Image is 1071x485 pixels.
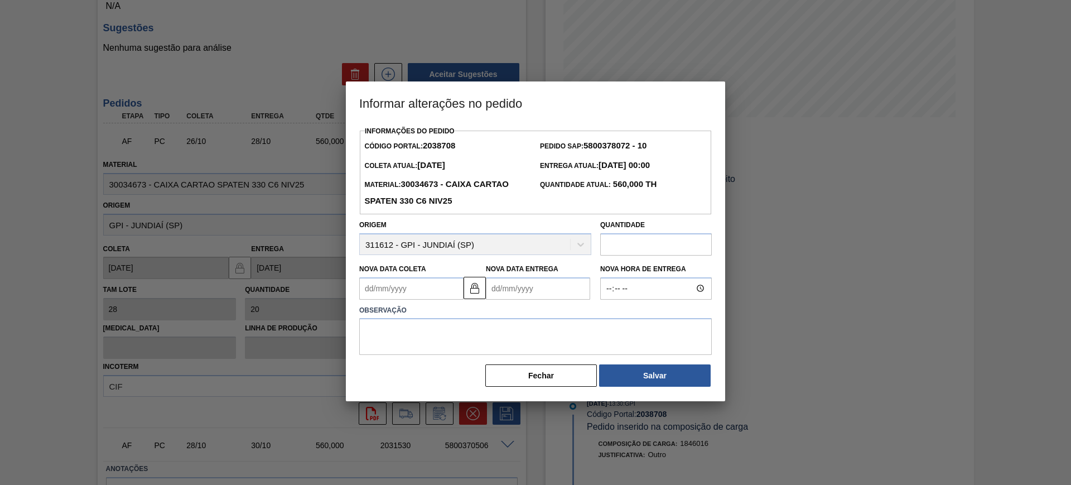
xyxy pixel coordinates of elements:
strong: 2038708 [423,141,455,150]
h3: Informar alterações no pedido [346,81,725,124]
label: Observação [359,302,712,319]
label: Nova Hora de Entrega [600,261,712,277]
label: Nova Data Entrega [486,265,558,273]
span: Coleta Atual: [364,162,445,170]
img: locked [468,281,481,295]
button: Salvar [599,364,711,387]
strong: [DATE] [417,160,445,170]
button: locked [464,277,486,299]
span: Quantidade Atual: [540,181,657,189]
span: Entrega Atual: [540,162,650,170]
input: dd/mm/yyyy [486,277,590,300]
label: Quantidade [600,221,645,229]
label: Origem [359,221,387,229]
strong: 30034673 - CAIXA CARTAO SPATEN 330 C6 NIV25 [364,179,509,205]
span: Pedido SAP: [540,142,647,150]
strong: [DATE] 00:00 [599,160,650,170]
span: Código Portal: [364,142,455,150]
span: Material: [364,181,509,205]
label: Informações do Pedido [365,127,455,135]
button: Fechar [485,364,597,387]
input: dd/mm/yyyy [359,277,464,300]
strong: 560,000 TH [611,179,657,189]
strong: 5800378072 - 10 [583,141,647,150]
label: Nova Data Coleta [359,265,426,273]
